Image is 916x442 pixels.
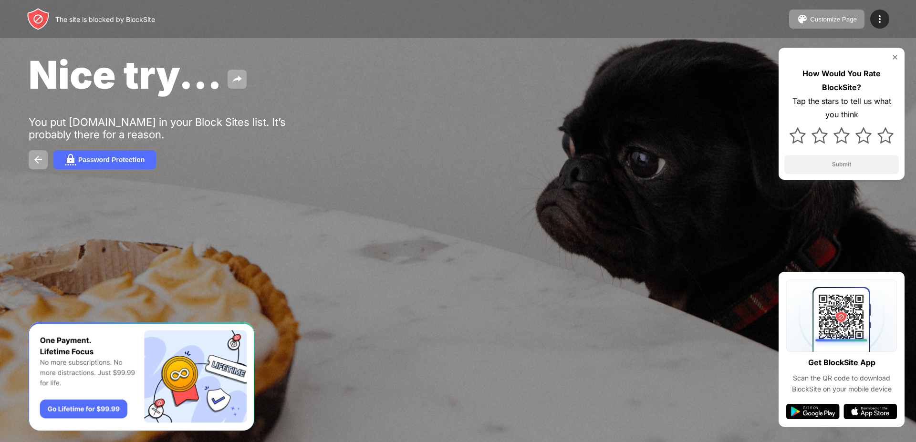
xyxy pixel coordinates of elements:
[27,8,50,31] img: header-logo.svg
[808,356,875,370] div: Get BlockSite App
[786,279,897,352] img: qrcode.svg
[78,156,145,164] div: Password Protection
[789,10,864,29] button: Customize Page
[784,155,899,174] button: Submit
[53,150,156,169] button: Password Protection
[833,127,850,144] img: star.svg
[812,127,828,144] img: star.svg
[797,13,808,25] img: pallet.svg
[843,404,897,419] img: app-store.svg
[55,15,155,23] div: The site is blocked by BlockSite
[29,116,323,141] div: You put [DOMAIN_NAME] in your Block Sites list. It’s probably there for a reason.
[790,127,806,144] img: star.svg
[786,373,897,394] div: Scan the QR code to download BlockSite on your mobile device
[29,322,254,431] iframe: Banner
[65,154,76,165] img: password.svg
[891,53,899,61] img: rate-us-close.svg
[784,94,899,122] div: Tap the stars to tell us what you think
[784,67,899,94] div: How Would You Rate BlockSite?
[29,51,222,98] span: Nice try...
[877,127,894,144] img: star.svg
[810,16,857,23] div: Customize Page
[786,404,840,419] img: google-play.svg
[231,73,243,85] img: share.svg
[874,13,885,25] img: menu-icon.svg
[855,127,872,144] img: star.svg
[32,154,44,165] img: back.svg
